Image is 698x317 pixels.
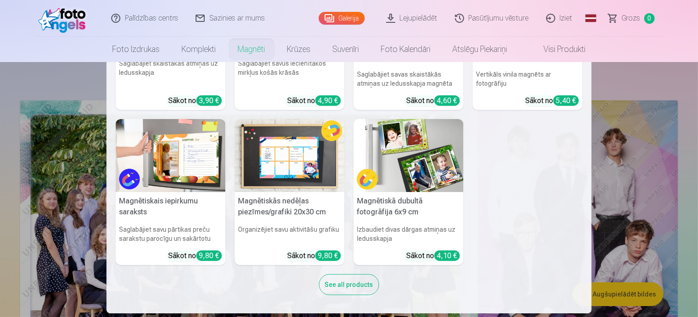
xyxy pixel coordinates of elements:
[354,192,464,221] h5: Magnētiskā dubultā fotogrāfija 6x9 cm
[116,221,226,247] h6: Saglabājiet savu pārtikas preču sarakstu parocīgu un sakārtotu
[407,250,460,261] div: Sākot no
[319,279,379,289] a: See all products
[196,250,222,261] div: 9,80 €
[235,221,345,247] h6: Organizējiet savu aktivitāšu grafiku
[169,250,222,261] div: Sākot no
[442,36,518,62] a: Atslēgu piekariņi
[434,250,460,261] div: 4,10 €
[473,66,583,92] h6: Vertikāls vinila magnēts ar fotogrāfiju
[322,36,370,62] a: Suvenīri
[553,95,579,106] div: 5,40 €
[102,36,171,62] a: Foto izdrukas
[116,119,226,192] img: Magnētiskais iepirkumu saraksts
[227,36,276,62] a: Magnēti
[116,55,226,92] h6: Saglabājiet skaistākās atmiņas uz ledusskapja
[622,13,641,24] span: Grozs
[434,95,460,106] div: 4,60 €
[319,274,379,295] div: See all products
[315,95,341,106] div: 4,90 €
[354,66,464,92] h6: Saglabājiet savas skaistākās atmiņas uz ledusskapja magnēta
[518,36,597,62] a: Visi produkti
[354,119,464,265] a: Magnētiskā dubultā fotogrāfija 6x9 cmMagnētiskā dubultā fotogrāfija 6x9 cmIzbaudiet divas dārgas ...
[235,119,345,265] a: Magnētiskās nedēļas piezīmes/grafiki 20x30 cmMagnētiskās nedēļas piezīmes/grafiki 20x30 cmOrganiz...
[235,119,345,192] img: Magnētiskās nedēļas piezīmes/grafiki 20x30 cm
[196,95,222,106] div: 3,90 €
[38,4,91,33] img: /fa1
[370,36,442,62] a: Foto kalendāri
[315,250,341,261] div: 9,80 €
[171,36,227,62] a: Komplekti
[276,36,322,62] a: Krūzes
[526,95,579,106] div: Sākot no
[288,95,341,106] div: Sākot no
[288,250,341,261] div: Sākot no
[116,119,226,265] a: Magnētiskais iepirkumu sarakstsMagnētiskais iepirkumu sarakstsSaglabājiet savu pārtikas preču sar...
[407,95,460,106] div: Sākot no
[235,192,345,221] h5: Magnētiskās nedēļas piezīmes/grafiki 20x30 cm
[169,95,222,106] div: Sākot no
[354,221,464,247] h6: Izbaudiet divas dārgas atmiņas uz ledusskapja
[319,12,365,25] a: Galerija
[235,55,345,92] h6: Saglabājiet savus iecienītākos mirkļus košās krāsās
[644,13,655,24] span: 0
[354,119,464,192] img: Magnētiskā dubultā fotogrāfija 6x9 cm
[116,192,226,221] h5: Magnētiskais iepirkumu saraksts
